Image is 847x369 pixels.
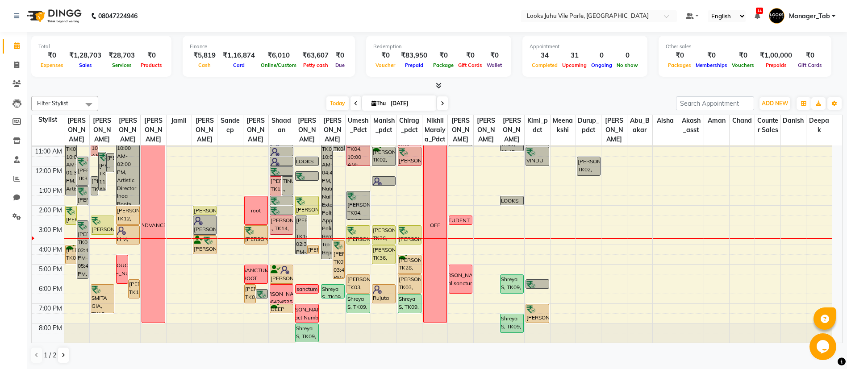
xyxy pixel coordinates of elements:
div: 4:00 PM [37,245,64,254]
span: Chand [730,115,755,126]
div: [PERSON_NAME], TK31, 11:30 AM-01:00 PM, Artistic Director Cut(F) [77,157,88,185]
span: Danish [781,115,806,126]
span: Meenakshi [551,115,576,136]
div: ₹0 [693,50,730,61]
div: VINDU DARASINGH, TK25, 12:00 PM-12:30 PM, Stylist Cut(M) [270,167,293,175]
span: Voucher [373,62,397,68]
div: ₹0 [484,50,504,61]
div: [PERSON_NAME], TK20, 07:00 PM-08:00 PM, Body Massage [526,304,549,323]
span: [PERSON_NAME] [115,115,140,145]
span: Umesh_Pdct [346,115,371,136]
span: [PERSON_NAME] [192,115,217,145]
div: [PERSON_NAME], TK37, 03:00 PM-04:00 PM, Foot Massage(F) [347,226,370,244]
div: [PERSON_NAME], TK33, 01:00 PM-02:00 PM, Director Inoa Roots Touchup [77,187,88,205]
span: Sales [77,62,94,68]
span: [PERSON_NAME] [320,115,345,145]
div: 34 [530,50,560,61]
span: [PERSON_NAME] [141,115,166,145]
a: 14 [755,12,760,20]
span: Ongoing [589,62,614,68]
div: Cut [PERSON_NAME] /7006424525 [260,282,303,306]
div: ₹0 [730,50,756,61]
div: [PERSON_NAME], TK28, 04:30 PM-05:30 PM, Classic Pedicure(F) [398,255,421,274]
div: Shreya S, TK09, 05:30 PM-06:30 PM, Premium Wax~Bikini [501,275,523,293]
div: LOOKS VILE PARLE WALKIN CLIENT, TK30, 01:30 PM-02:00 PM, Eyebrows & Upperlips [501,196,523,205]
span: Due [333,62,347,68]
img: logo [23,4,84,29]
div: ₹1,28,703 [66,50,105,61]
span: Aisha [653,115,678,126]
div: sanctum [296,285,317,293]
div: Stylist [32,115,64,124]
div: WAXING STUDENT 9929578962 [445,208,476,232]
div: [PERSON_NAME], TK03, 05:30 PM-06:30 PM, Classic Pedicure(F) [347,275,370,293]
div: ₹0 [666,50,693,61]
span: Kimi_pdct [525,115,550,136]
div: DEEP SANGO, TK38, 07:00 PM-07:30 PM, Stylist Cut(M) [270,304,293,313]
span: 14 [756,8,763,14]
span: Services [110,62,134,68]
div: [PERSON_NAME], TK36, 03:00 PM-04:00 PM, Pedi Labs Manicure(F) [372,226,395,244]
div: [PERSON_NAME], TK16, 05:45 PM-06:45 PM, Blow Dry Sr. Stylist(F)* [129,280,139,298]
div: ₹0 [38,50,66,61]
div: [PERSON_NAME], TK04, 06:15 PM-06:45 PM, Wash Shampoo(F) [256,290,267,298]
span: Deepak [806,115,832,136]
div: VINDU DARASINGH, TK25, 11:00 AM-12:00 PM, Body Massage [526,147,549,166]
div: [PERSON_NAME], TK27, 04:00 PM-04:30 PM, Stylist Cut(M) [308,245,318,254]
div: [PERSON_NAME], TK36, 02:00 PM-02:30 PM, Wash Conditioning L'oreal(F) [193,206,216,215]
div: [PERSON_NAME], TK12, 02:00 PM-03:00 PM, Stylist Cut(M) [117,206,139,224]
div: Redemption [373,43,504,50]
span: [PERSON_NAME] [294,115,319,145]
div: 0 [589,50,614,61]
span: Wallet [484,62,504,68]
div: 5:00 PM [37,265,64,274]
span: Filter Stylist [37,100,68,107]
div: 2:00 PM [37,206,64,215]
div: Total [38,43,164,50]
div: TINU ., TK32, 12:30 PM-01:30 PM, Stylist Cut(M),[PERSON_NAME] Trimming [282,177,293,195]
div: 3:00 PM [37,225,64,235]
div: [PERSON_NAME], TK17, 12:30 PM-01:30 PM, Blow Dry Sr. Stylist(F)* [91,177,98,195]
div: JASHIT ., TK05, 11:30 AM-12:00 PM, Stylist Cut(M) [270,157,293,166]
div: LOOKS VILE PARLE WALKIN CLIENT, TK26, 11:30 AM-12:00 PM, Stylist Cut(M) [296,157,318,166]
span: Memberships [693,62,730,68]
div: ₹0 [456,50,484,61]
span: Prepaid [403,62,426,68]
span: Package [431,62,456,68]
div: Rujuta Bhalaria, TK18, 06:00 PM-07:00 PM, Classic Pedicure(F) [372,285,395,303]
span: Card [231,62,247,68]
span: Today [326,96,349,110]
div: [PERSON_NAME], TK04, 02:45 PM-05:45 PM, Artistic Director Inoa Roots Touchup,Hair Ins~Tube~3 Olap... [77,221,88,278]
div: Shreya S, TK09, 07:30 PM-08:30 PM, Dermalogica Treatment Facial(F) [501,314,523,332]
div: Shreya S, TK09, 08:00 PM-09:00 PM, Stylist Cut(M) [296,324,318,342]
div: [PERSON_NAME] ., TK14, 02:30 PM-03:30 PM, Stylist Cut(M) [270,216,293,234]
span: [PERSON_NAME] [64,115,89,145]
div: [PERSON_NAME], TK02, 11:00 AM-12:00 PM, Classic Manicure(F) [372,147,395,166]
span: Akash_asst [678,115,703,136]
div: [PERSON_NAME], TK35, 03:00 PM-04:00 PM, Pedi Labs Pedicure(F) [398,226,421,244]
span: [PERSON_NAME] [90,115,115,145]
span: Counter Sales [755,115,780,136]
span: ADD NEW [762,100,788,107]
span: Aman [704,115,729,126]
div: 6:00 PM [37,284,64,294]
div: SANCTUM ROOT [243,266,269,282]
span: Packages [666,62,693,68]
div: 8:00 PM [37,323,64,333]
div: 0 [614,50,640,61]
div: ₹0 [138,50,164,61]
div: [PERSON_NAME], TK04, 11:15 AM-01:15 PM, Blow Dry Sr. Stylist(F)*,Wash Shampoo(F),Stylist Cut(M) [99,152,106,190]
div: [PERSON_NAME], TK03, 05:30 PM-06:30 PM, Classic Manicure(M) [398,275,421,293]
span: [PERSON_NAME] [448,115,473,145]
span: Shaadan [269,115,294,136]
div: [PERSON_NAME], TK13, 12:30 PM-01:30 PM, Stylist Cut(M) [270,177,281,195]
div: [PERSON_NAME], TK20, 03:00 PM-04:00 PM, Blow Dry Sr. Stylist(F)* [245,226,267,244]
span: No show [614,62,640,68]
span: Abu_Bakar [627,115,652,136]
div: ₹63,607 [299,50,332,61]
div: [PERSON_NAME] facial sanctum [439,271,482,287]
div: ROOT TOUCH UP [PHONE_NUMBER] [98,261,146,278]
div: ₹0 [332,50,348,61]
div: [PERSON_NAME], TK37, 02:00 PM-03:00 PM, Artistic Director Cut(M) [66,206,76,224]
div: ₹0 [796,50,824,61]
